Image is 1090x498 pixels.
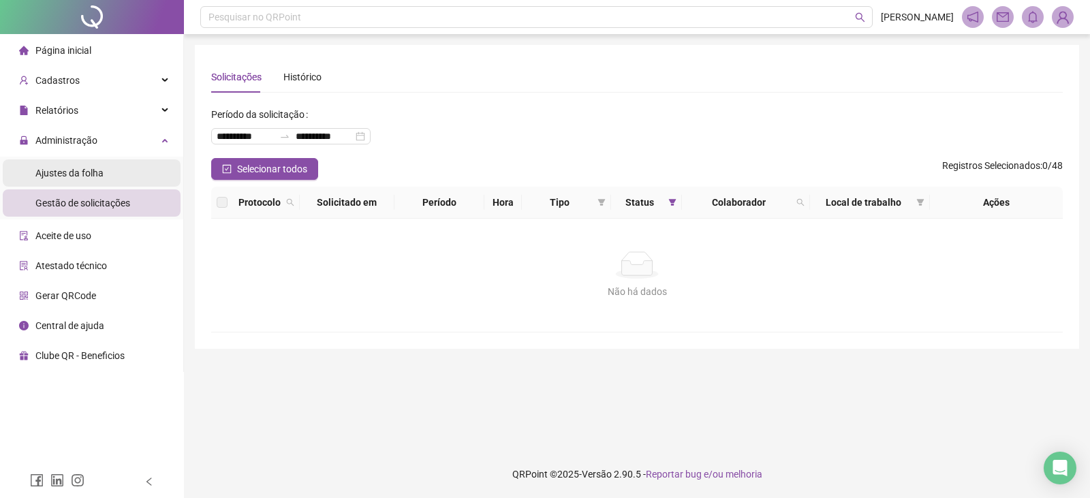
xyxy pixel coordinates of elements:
img: 78437 [1053,7,1073,27]
span: search [796,198,805,206]
span: Tipo [527,195,592,210]
span: file [19,106,29,115]
span: [PERSON_NAME] [881,10,954,25]
button: Selecionar todos [211,158,318,180]
span: user-add [19,76,29,85]
span: Selecionar todos [237,161,307,176]
span: Reportar bug e/ou melhoria [646,469,762,480]
span: Clube QR - Beneficios [35,350,125,361]
span: Colaborador [687,195,791,210]
span: Relatórios [35,105,78,116]
span: search [794,192,807,213]
span: filter [914,192,927,213]
span: facebook [30,473,44,487]
span: solution [19,261,29,270]
span: Atestado técnico [35,260,107,271]
span: Central de ajuda [35,320,104,331]
span: bell [1027,11,1039,23]
span: Protocolo [238,195,281,210]
div: Histórico [283,69,322,84]
div: Não há dados [228,284,1046,299]
span: check-square [222,164,232,174]
span: left [144,477,154,486]
div: Solicitações [211,69,262,84]
div: Ações [935,195,1057,210]
span: Página inicial [35,45,91,56]
span: Administração [35,135,97,146]
span: Registros Selecionados [942,160,1040,171]
span: qrcode [19,291,29,300]
span: : 0 / 48 [942,158,1063,180]
span: Cadastros [35,75,80,86]
span: lock [19,136,29,145]
span: filter [666,192,679,213]
span: instagram [71,473,84,487]
th: Solicitado em [300,187,394,219]
span: gift [19,351,29,360]
span: filter [668,198,676,206]
th: Período [394,187,484,219]
span: filter [597,198,606,206]
span: Versão [582,469,612,480]
span: Gestão de solicitações [35,198,130,208]
label: Período da solicitação [211,104,313,125]
span: home [19,46,29,55]
span: search [855,12,865,22]
span: Ajustes da folha [35,168,104,178]
span: search [283,192,297,213]
span: Gerar QRCode [35,290,96,301]
th: Hora [484,187,522,219]
span: swap-right [279,131,290,142]
span: notification [967,11,979,23]
span: linkedin [50,473,64,487]
span: Status [617,195,662,210]
span: search [286,198,294,206]
span: to [279,131,290,142]
span: audit [19,231,29,240]
span: Aceite de uso [35,230,91,241]
span: mail [997,11,1009,23]
footer: QRPoint © 2025 - 2.90.5 - [184,450,1090,498]
span: Local de trabalho [815,195,912,210]
span: info-circle [19,321,29,330]
span: filter [916,198,924,206]
span: filter [595,192,608,213]
div: Open Intercom Messenger [1044,452,1076,484]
